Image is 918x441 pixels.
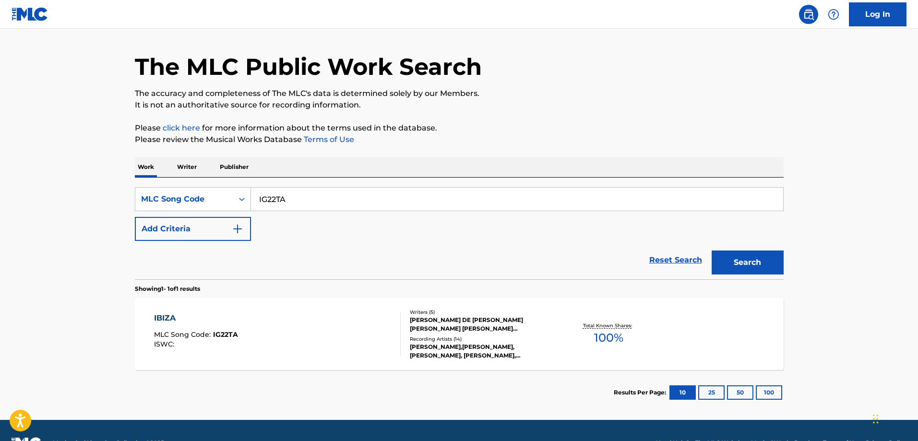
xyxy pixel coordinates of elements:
div: Recording Artists ( 14 ) [410,335,555,343]
div: [PERSON_NAME],[PERSON_NAME],[PERSON_NAME], [PERSON_NAME], [PERSON_NAME], [PERSON_NAME], [PERSON_N... [410,343,555,360]
span: MLC Song Code : [154,330,213,339]
span: IG22TA [213,330,238,339]
div: IBIZA [154,312,238,324]
form: Search Form [135,187,784,279]
h1: The MLC Public Work Search [135,52,482,81]
a: Public Search [799,5,818,24]
p: Writer [174,157,200,177]
div: Writers ( 5 ) [410,309,555,316]
p: Work [135,157,157,177]
button: 50 [727,385,753,400]
div: [PERSON_NAME] DE [PERSON_NAME] [PERSON_NAME] [PERSON_NAME] [PERSON_NAME] [PERSON_NAME], [PERSON_N... [410,316,555,333]
span: ISWC : [154,340,177,348]
button: 100 [756,385,782,400]
span: 100 % [594,329,623,346]
p: Showing 1 - 1 of 1 results [135,285,200,293]
iframe: Chat Widget [870,395,918,441]
p: Results Per Page: [614,388,668,397]
p: Please review the Musical Works Database [135,134,784,145]
button: Add Criteria [135,217,251,241]
a: click here [163,123,200,132]
p: Total Known Shares: [583,322,634,329]
p: It is not an authoritative source for recording information. [135,99,784,111]
p: Publisher [217,157,251,177]
p: The accuracy and completeness of The MLC's data is determined solely by our Members. [135,88,784,99]
div: MLC Song Code [141,193,227,205]
a: IBIZAMLC Song Code:IG22TAISWC:Writers (5)[PERSON_NAME] DE [PERSON_NAME] [PERSON_NAME] [PERSON_NAM... [135,298,784,370]
button: Search [712,250,784,274]
img: 9d2ae6d4665cec9f34b9.svg [232,223,243,235]
div: Drag [873,405,879,433]
p: Please for more information about the terms used in the database. [135,122,784,134]
a: Reset Search [644,250,707,271]
img: MLC Logo [12,7,48,21]
img: search [803,9,814,20]
button: 25 [698,385,725,400]
div: Help [824,5,843,24]
img: help [828,9,839,20]
a: Log In [849,2,906,26]
a: Terms of Use [302,135,354,144]
button: 10 [669,385,696,400]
